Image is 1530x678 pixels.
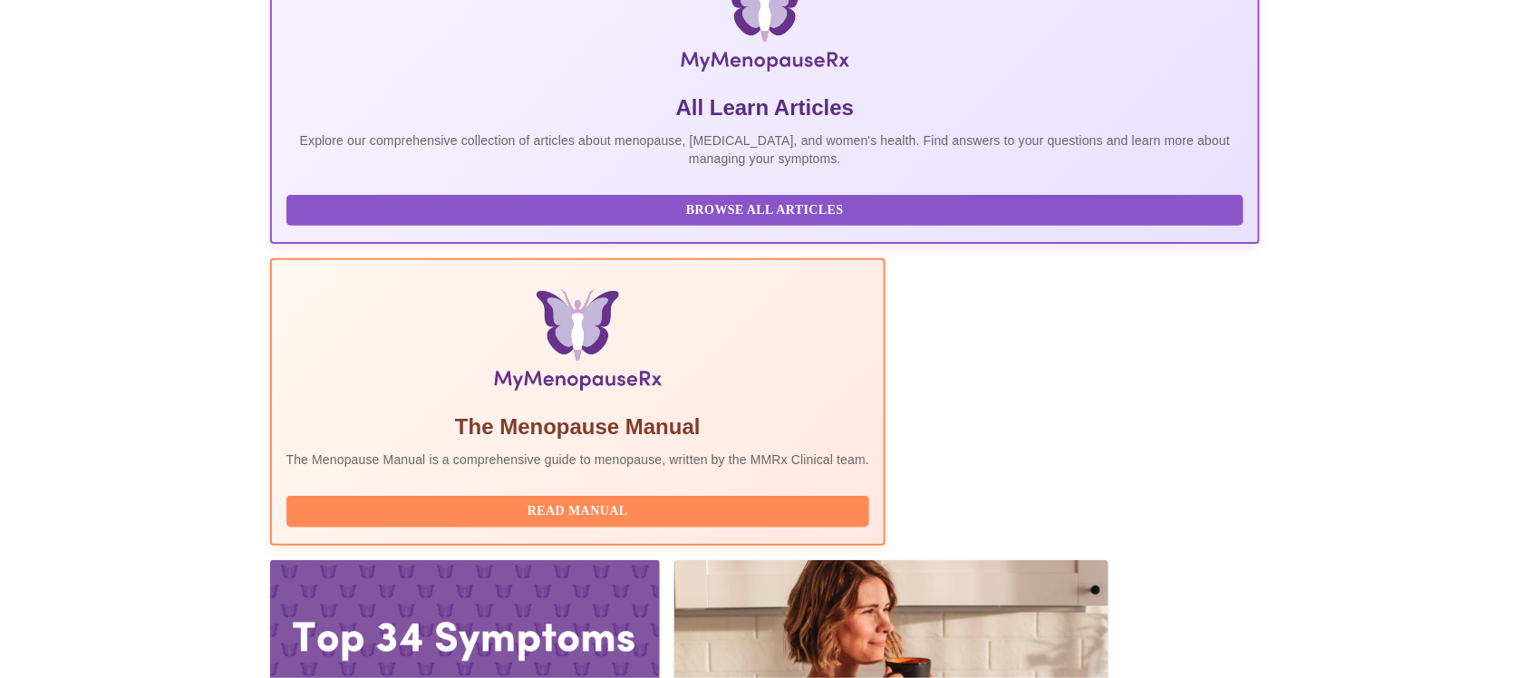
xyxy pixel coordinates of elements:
[305,199,1226,222] span: Browse All Articles
[286,502,875,518] a: Read Manual
[286,195,1244,227] button: Browse All Articles
[305,500,852,523] span: Read Manual
[286,450,870,469] p: The Menopause Manual is a comprehensive guide to menopause, written by the MMRx Clinical team.
[286,496,870,528] button: Read Manual
[379,289,777,398] img: Menopause Manual
[286,131,1244,168] p: Explore our comprehensive collection of articles about menopause, [MEDICAL_DATA], and women's hea...
[286,412,870,441] h5: The Menopause Manual
[286,201,1249,217] a: Browse All Articles
[286,93,1244,122] h5: All Learn Articles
